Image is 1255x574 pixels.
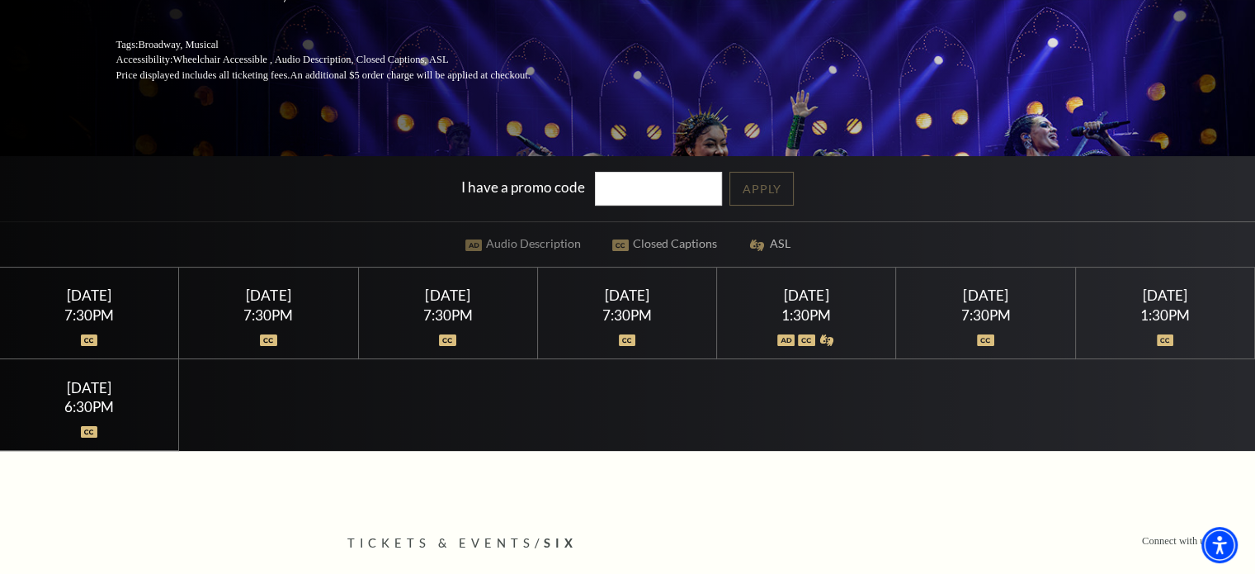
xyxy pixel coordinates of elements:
p: Connect with us on [1142,534,1222,549]
div: 7:30PM [378,308,517,322]
p: / [347,534,908,554]
p: Tags: [116,37,570,53]
div: [DATE] [737,287,876,304]
div: 7:30PM [20,308,159,322]
p: Accessibility: [116,52,570,68]
div: [DATE] [378,287,517,304]
div: [DATE] [20,287,159,304]
label: I have a promo code [461,178,585,196]
span: Tickets & Events [347,536,535,550]
span: An additional $5 order charge will be applied at checkout. [290,69,530,81]
span: SIX [543,536,577,550]
div: [DATE] [199,287,338,304]
div: [DATE] [1095,287,1234,304]
div: [DATE] [558,287,697,304]
p: Price displayed includes all ticketing fees. [116,68,570,83]
span: Broadway, Musical [138,39,218,50]
div: 7:30PM [558,308,697,322]
div: 6:30PM [20,400,159,414]
div: Accessibility Menu [1201,527,1238,563]
span: Wheelchair Accessible , Audio Description, Closed Captions, ASL [172,54,448,65]
div: 7:30PM [916,308,1055,322]
div: 1:30PM [1095,308,1234,322]
div: 1:30PM [737,308,876,322]
div: [DATE] [916,287,1055,304]
div: [DATE] [20,379,159,396]
div: 7:30PM [199,308,338,322]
